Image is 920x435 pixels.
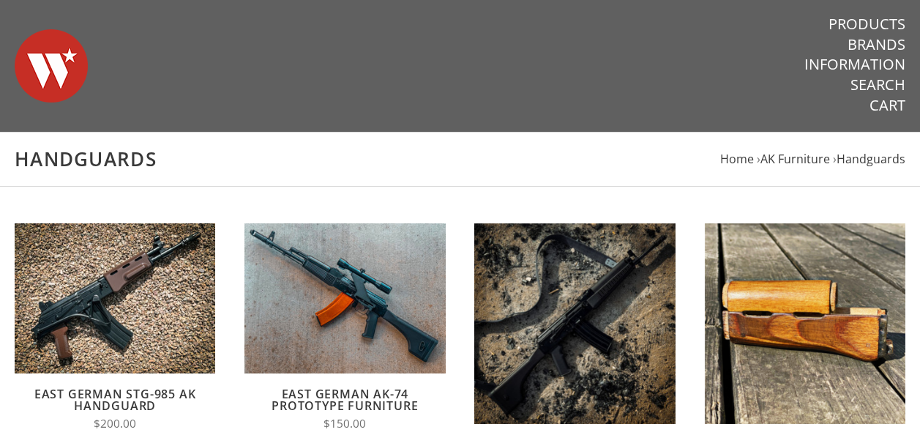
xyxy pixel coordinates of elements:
[720,151,754,167] a: Home
[829,15,905,34] a: Products
[757,149,830,169] li: ›
[850,75,905,94] a: Search
[244,223,445,374] img: East German AK-74 Prototype Furniture
[34,386,196,414] a: East German STG-985 AK Handguard
[760,151,830,167] a: AK Furniture
[833,149,905,169] li: ›
[15,223,215,374] img: East German STG-985 AK Handguard
[15,15,88,117] img: Warsaw Wood Co.
[324,416,366,431] span: $150.00
[474,223,675,424] img: Wieger STG-940 Reproduction Furniture Kit
[705,223,905,424] img: Russian AK47 Handguard
[15,147,905,171] h1: Handguards
[94,416,136,431] span: $200.00
[848,35,905,54] a: Brands
[869,96,905,115] a: Cart
[272,386,418,414] a: East German AK-74 Prototype Furniture
[837,151,905,167] a: Handguards
[804,55,905,74] a: Information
